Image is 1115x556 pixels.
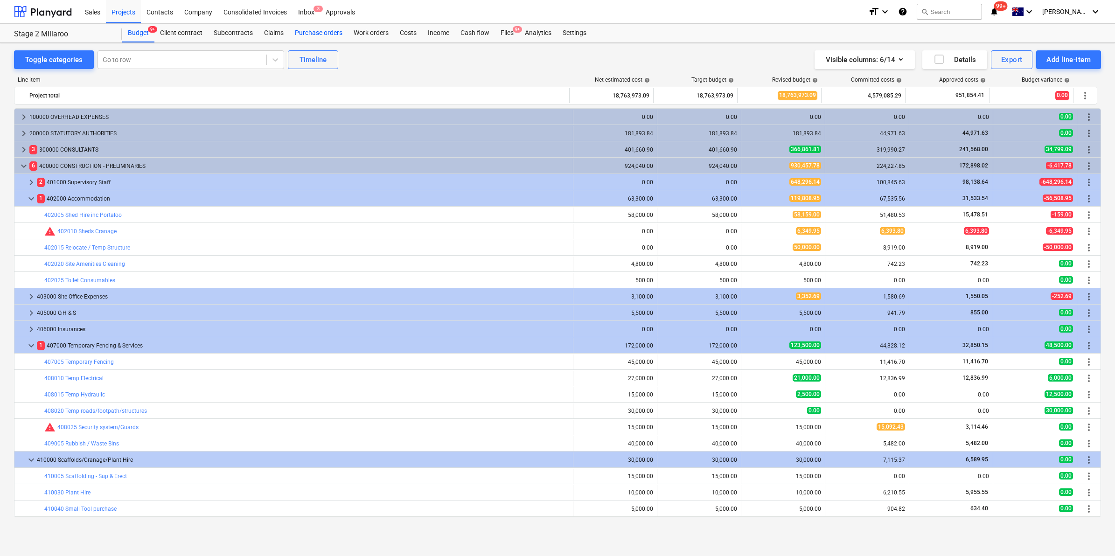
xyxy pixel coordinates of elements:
[44,226,56,237] span: Committed costs exceed revised budget
[1083,438,1094,449] span: More actions
[772,76,818,83] div: Revised budget
[1083,422,1094,433] span: More actions
[829,195,905,202] div: 67,535.56
[577,391,653,398] div: 15,000.00
[26,454,37,466] span: keyboard_arrow_down
[1059,456,1073,463] span: 0.00
[18,111,29,123] span: keyboard_arrow_right
[913,473,989,480] div: 0.00
[1059,276,1073,284] span: 0.00
[422,24,455,42] a: Income
[37,178,45,187] span: 2
[745,489,821,496] div: 10,000.00
[796,292,821,300] span: 3,352.69
[829,375,905,382] div: 12,836.99
[37,289,569,304] div: 403000 Site Office Expenses
[148,26,157,33] span: 9+
[455,24,495,42] div: Cash flow
[661,440,737,447] div: 40,000.00
[44,375,104,382] a: 408010 Temp Electrical
[26,307,37,319] span: keyboard_arrow_right
[793,243,821,251] span: 50,000.00
[495,24,519,42] div: Files
[557,24,592,42] a: Settings
[1083,111,1094,123] span: More actions
[1059,358,1073,365] span: 0.00
[661,277,737,284] div: 500.00
[26,193,37,204] span: keyboard_arrow_down
[962,195,989,202] span: 31,533.54
[661,326,737,333] div: 0.00
[661,310,737,316] div: 5,500.00
[691,76,734,83] div: Target budget
[745,261,821,267] div: 4,800.00
[745,310,821,316] div: 5,500.00
[1083,356,1094,368] span: More actions
[1059,423,1073,431] span: 0.00
[1083,177,1094,188] span: More actions
[44,261,125,267] a: 402020 Site Amenities Cleaning
[829,440,905,447] div: 5,482.00
[44,391,105,398] a: 408015 Temp Hydraulic
[37,306,569,320] div: 405000 O.H & S
[994,1,1008,11] span: 99+
[965,293,989,299] span: 1,550.05
[44,244,130,251] a: 402015 Relocate / Temp Structure
[789,178,821,186] span: 648,296.14
[1059,505,1073,512] span: 0.00
[154,24,208,42] a: Client contract
[745,457,821,463] div: 30,000.00
[1039,178,1073,186] span: -648,296.14
[122,24,154,42] div: Budget
[661,261,737,267] div: 4,800.00
[577,212,653,218] div: 58,000.00
[851,76,902,83] div: Committed costs
[37,452,569,467] div: 410000 Scaffolds/Cranage/Plant Hire
[829,391,905,398] div: 0.00
[1059,325,1073,333] span: 0.00
[868,6,879,17] i: format_size
[642,77,650,83] span: help
[745,424,821,431] div: 15,000.00
[1043,243,1073,251] span: -50,000.00
[661,489,737,496] div: 10,000.00
[348,24,394,42] div: Work orders
[1059,309,1073,316] span: 0.00
[962,130,989,136] span: 44,971.63
[577,293,653,300] div: 3,100.00
[577,114,653,120] div: 0.00
[829,359,905,365] div: 11,416.70
[939,76,986,83] div: Approved costs
[921,8,928,15] span: search
[745,359,821,365] div: 45,000.00
[829,473,905,480] div: 0.00
[1083,487,1094,498] span: More actions
[29,159,569,174] div: 400000 CONSTRUCTION - PRELIMINARIES
[1083,275,1094,286] span: More actions
[44,408,147,414] a: 408020 Temp roads/footpath/structures
[1059,260,1073,267] span: 0.00
[1059,113,1073,120] span: 0.00
[289,24,348,42] div: Purchase orders
[913,114,989,120] div: 0.00
[577,195,653,202] div: 63,300.00
[1045,341,1073,349] span: 48,500.00
[37,191,569,206] div: 402000 Accommodation
[965,440,989,446] span: 5,482.00
[577,326,653,333] div: 0.00
[913,326,989,333] div: 0.00
[1080,90,1091,101] span: More actions
[37,322,569,337] div: 406000 Insurances
[1036,50,1101,69] button: Add line-item
[1083,307,1094,319] span: More actions
[1051,292,1073,300] span: -252.69
[962,342,989,348] span: 32,850.15
[1048,374,1073,382] span: 6,000.00
[789,341,821,349] span: 123,500.00
[1059,472,1073,480] span: 0.00
[495,24,519,42] a: Files9+
[577,424,653,431] div: 15,000.00
[57,424,139,431] a: 408025 Security system/Guards
[965,489,989,495] span: 5,955.55
[29,88,565,103] div: Project total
